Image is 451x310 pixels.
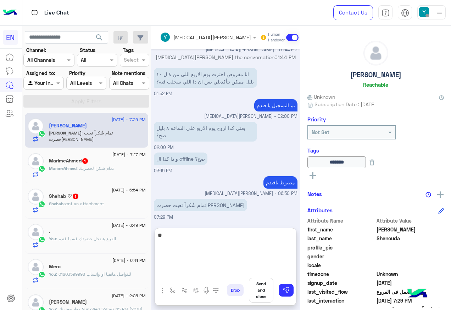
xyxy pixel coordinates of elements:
span: last_name [307,235,375,242]
span: 1 [73,194,78,199]
span: 2025-08-09T16:30:29.014Z [377,279,444,287]
img: WhatsApp [38,201,45,208]
span: [DATE] - 6:41 PM [112,257,145,264]
h5: Mero [49,264,61,270]
h5: MarimeAhmed [49,158,89,164]
img: notes [425,192,431,197]
span: You [49,271,56,277]
h6: Attributes [307,207,333,213]
img: tab [30,8,39,17]
label: Note mentions [112,69,145,77]
img: defaultAdmin.png [28,224,44,240]
span: signup_date [307,279,375,287]
div: EN [3,30,18,45]
span: للتواصل هاتفيا او واتساب 01203599998 [56,271,131,277]
span: 03:19 PM [154,168,172,173]
span: 02:00 PM [154,145,174,150]
img: userImage [419,7,429,17]
span: [DATE] - 6:54 PM [112,187,145,193]
img: send voice note [202,286,211,295]
span: Subscription Date : [DATE] [314,101,376,108]
img: WhatsApp [38,271,45,278]
h6: Notes [307,191,322,197]
img: profile [435,8,444,17]
span: You [49,236,56,241]
span: [DATE] - 7:17 PM [112,151,145,158]
span: [DATE] - 7:29 PM [112,116,145,123]
span: 2025-08-16T16:29:57.295Z [377,297,444,304]
button: Drop [227,284,244,296]
span: Unknown [307,93,335,101]
span: null [377,253,444,260]
button: Trigger scenario [179,285,190,296]
span: 01:52 PM [154,91,172,96]
h6: Reachable [363,81,388,88]
h5: Omar [49,299,87,305]
label: Priority [69,69,85,77]
button: Apply Filters [23,95,149,108]
span: Shenouda [377,235,444,242]
span: [MEDICAL_DATA][PERSON_NAME] - 01:44 PM [206,47,297,53]
button: Send and close [249,278,273,303]
p: 16/8/2025, 2:00 PM [154,122,257,142]
h5: [PERSON_NAME] [350,71,401,79]
span: profile_pic [307,244,375,251]
span: [MEDICAL_DATA][PERSON_NAME] - 06:50 PM [205,190,297,197]
img: hulul-logo.png [405,282,430,306]
label: Status [80,46,95,54]
h5: . [49,229,50,235]
label: Assigned to: [26,69,55,77]
span: [DATE] - 2:25 PM [112,293,145,299]
span: 07:29 PM [154,214,173,220]
span: [MEDICAL_DATA][PERSON_NAME] - 02:00 PM [204,113,297,120]
span: [PERSON_NAME] [49,130,82,136]
label: Channel: [26,46,46,54]
span: last_visited_flow [307,288,375,295]
h5: Shehab ♡ [49,193,79,199]
img: defaultAdmin.png [364,41,388,65]
span: MarimeAhmed [49,166,77,171]
p: 16/8/2025, 6:50 PM [263,176,297,189]
img: tab [401,9,409,17]
p: Live Chat [44,8,69,18]
span: 1 [82,158,88,164]
a: tab [378,5,392,20]
span: Attribute Value [377,217,444,224]
span: gender [307,253,375,260]
h6: Tags [307,147,444,154]
span: [DATE] - 6:49 PM [112,222,145,229]
span: first_name [307,226,375,233]
a: Contact Us [333,5,373,20]
span: Attribute Name [307,217,375,224]
img: Trigger scenario [182,287,187,293]
img: send message [283,287,290,294]
img: Logo [3,5,17,20]
p: [MEDICAL_DATA][PERSON_NAME] the conversation [154,53,297,61]
img: add [437,191,444,198]
h6: Priority [307,116,326,122]
img: select flow [170,287,176,293]
img: send attachment [158,286,167,295]
img: make a call [213,288,219,293]
span: search [95,33,104,42]
span: timezone [307,270,375,278]
p: 16/8/2025, 7:29 PM [154,199,247,211]
span: Unknown [377,270,444,278]
span: last_interaction [307,297,375,304]
img: defaultAdmin.png [28,118,44,134]
span: 01:44 PM [274,54,296,60]
img: WhatsApp [38,236,45,243]
button: search [91,31,108,46]
div: Select [123,56,139,65]
p: 16/8/2025, 3:19 PM [154,153,207,165]
span: Shehab [49,201,63,206]
img: create order [193,287,199,293]
span: مواعيد العمل فى الفروع [377,288,444,295]
label: Tags [123,46,134,54]
span: تمام شكرا لحضرتك [77,166,114,171]
span: Sandra [377,226,444,233]
img: tab [382,9,390,17]
button: select flow [167,285,179,296]
span: الفرع هيدخل حضرتك فيه يا فندم [56,236,116,241]
img: defaultAdmin.png [28,259,44,275]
